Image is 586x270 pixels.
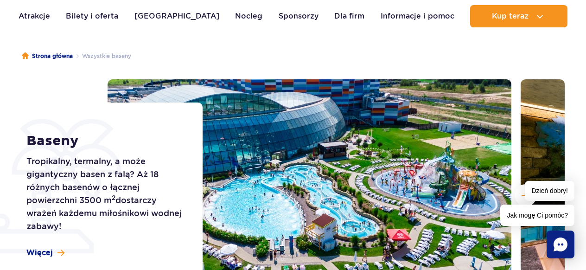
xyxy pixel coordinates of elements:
[26,155,182,233] p: Tropikalny, termalny, a może gigantyczny basen z falą? Aż 18 różnych basenów o łącznej powierzchn...
[134,5,219,27] a: [GEOGRAPHIC_DATA]
[66,5,118,27] a: Bilety i oferta
[26,248,53,258] span: Więcej
[19,5,50,27] a: Atrakcje
[381,5,454,27] a: Informacje i pomoc
[334,5,364,27] a: Dla firm
[73,51,131,61] li: Wszystkie baseny
[279,5,318,27] a: Sponsorzy
[235,5,262,27] a: Nocleg
[500,205,574,226] span: Jak mogę Ci pomóc?
[470,5,567,27] button: Kup teraz
[547,231,574,258] div: Chat
[492,12,529,20] span: Kup teraz
[112,194,115,201] sup: 2
[525,181,574,201] span: Dzień dobry!
[26,248,64,258] a: Więcej
[22,51,73,61] a: Strona główna
[26,133,182,149] h1: Baseny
